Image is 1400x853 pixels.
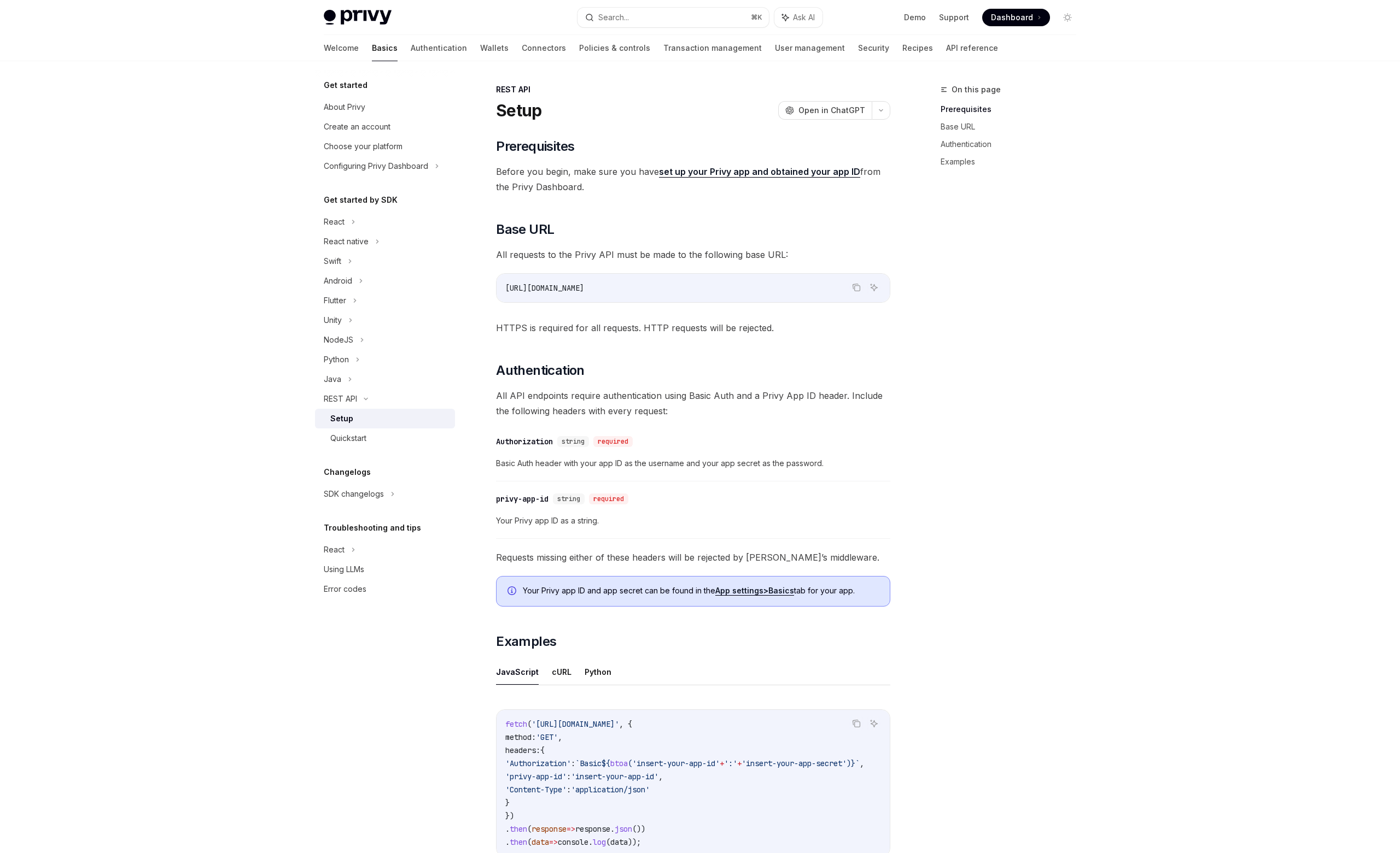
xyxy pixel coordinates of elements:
span: : [567,772,571,781]
div: Using LLMs [324,563,364,576]
div: Search... [598,11,629,24]
span: Requests missing either of these headers will be rejected by [PERSON_NAME]’s middleware. [496,550,890,565]
span: }) [505,811,514,821]
span: Basic Auth header with your app ID as the username and your app secret as the password. [496,457,890,470]
span: 'application/json' [571,785,650,795]
a: Dashboard [982,9,1050,26]
button: JavaScript [496,659,539,685]
h5: Get started [324,79,367,92]
span: } [851,758,855,768]
a: Wallets [480,35,509,61]
span: response [575,824,610,834]
span: then [510,837,527,847]
span: headers: [505,745,540,755]
a: API reference [946,35,998,61]
span: Prerequisites [496,138,574,155]
span: , [658,772,663,781]
a: Prerequisites [941,101,1085,118]
span: . [505,824,510,834]
div: privy-app-id [496,493,549,504]
span: , [860,758,864,768]
span: , { [619,719,632,729]
div: React [324,543,345,556]
span: Examples [496,633,556,650]
button: cURL [552,659,571,685]
div: REST API [324,392,357,405]
div: required [589,493,628,504]
span: 'GET' [536,732,558,742]
div: Choose your platform [324,140,402,153]
button: Ask AI [867,280,881,295]
span: '[URL][DOMAIN_NAME]' [532,719,619,729]
span: string [557,495,580,503]
div: Flutter [324,294,346,307]
button: Copy the contents from the code block [849,716,864,731]
span: + [737,758,742,768]
a: Demo [904,12,926,23]
span: ( [527,824,532,834]
span: + [720,758,724,768]
a: About Privy [315,97,455,117]
button: Search...⌘K [577,8,769,27]
span: { [540,745,545,755]
span: response [532,824,567,834]
span: . [610,824,615,834]
span: Open in ChatGPT [798,105,865,116]
a: Transaction management [663,35,762,61]
div: React native [324,235,369,248]
div: Swift [324,255,341,268]
a: set up your Privy app and obtained your app ID [659,166,860,178]
span: On this page [952,83,1001,96]
span: } [505,798,510,808]
span: data [532,837,549,847]
a: User management [775,35,845,61]
span: console [558,837,588,847]
h5: Troubleshooting and tips [324,521,421,534]
svg: Info [507,586,518,597]
div: Create an account [324,120,390,133]
span: json [615,824,632,834]
button: Open in ChatGPT [778,101,872,120]
span: Authentication [496,362,585,379]
a: Examples [941,153,1085,170]
div: Java [324,373,341,386]
span: HTTPS is required for all requests. HTTP requests will be rejected. [496,320,890,336]
span: . [505,837,510,847]
span: ) [847,758,851,768]
span: 'privy-app-id' [505,772,567,781]
a: Welcome [324,35,359,61]
strong: App settings [715,586,763,595]
a: Authentication [941,136,1085,153]
span: ':' [724,758,737,768]
a: Choose your platform [315,137,455,156]
div: Setup [330,412,353,425]
a: Setup [315,409,455,428]
span: ⌘ K [751,13,762,22]
span: All requests to the Privy API must be made to the following base URL: [496,247,890,262]
span: ${ [602,758,610,768]
span: btoa [610,758,628,768]
span: ( [628,758,632,768]
a: Authentication [411,35,467,61]
span: ()) [632,824,645,834]
strong: Basics [768,586,794,595]
div: Authorization [496,436,553,447]
span: 'insert-your-app-secret' [742,758,847,768]
div: Python [324,353,349,366]
span: => [567,824,575,834]
span: ( [527,837,532,847]
a: Base URL [941,118,1085,136]
span: Ask AI [793,12,815,23]
span: 'Content-Type' [505,785,567,795]
h5: Changelogs [324,466,371,479]
a: Using LLMs [315,560,455,579]
a: Connectors [522,35,566,61]
div: SDK changelogs [324,487,384,501]
span: Before you begin, make sure you have from the Privy Dashboard. [496,164,890,195]
span: then [510,824,527,834]
div: required [593,436,633,447]
span: data [610,837,628,847]
a: Recipes [902,35,933,61]
div: Error codes [324,583,366,596]
span: Your Privy app ID as a string. [496,514,890,527]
